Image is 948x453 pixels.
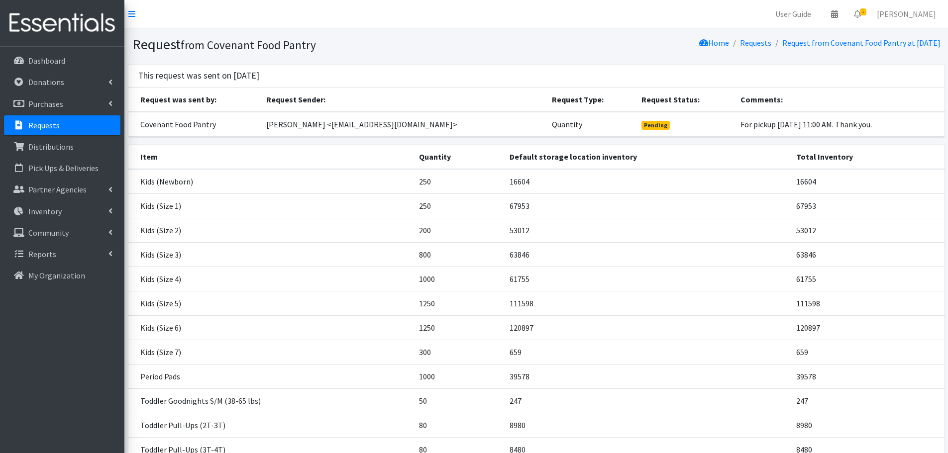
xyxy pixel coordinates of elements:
p: Distributions [28,142,74,152]
td: 120897 [790,315,944,340]
td: 200 [413,218,503,242]
td: 67953 [504,193,791,218]
p: Reports [28,249,56,259]
small: from Covenant Food Pantry [181,38,316,52]
td: 53012 [504,218,791,242]
td: 16604 [790,169,944,194]
td: 247 [504,388,791,413]
td: 800 [413,242,503,267]
td: 61755 [504,267,791,291]
td: 120897 [504,315,791,340]
th: Request Status: [635,88,734,112]
h3: This request was sent on [DATE] [138,71,259,81]
td: Period Pads [128,364,414,388]
td: 1000 [413,267,503,291]
td: Kids (Size 5) [128,291,414,315]
a: 1 [846,4,869,24]
td: 50 [413,388,503,413]
a: My Organization [4,266,120,285]
a: Inventory [4,201,120,221]
a: Request from Covenant Food Pantry at [DATE] [782,38,941,48]
p: Partner Agencies [28,184,87,194]
p: Dashboard [28,56,65,66]
td: 53012 [790,218,944,242]
td: Covenant Food Pantry [128,112,261,137]
td: 250 [413,193,503,218]
p: Donations [28,77,64,87]
p: My Organization [28,271,85,280]
th: Quantity [413,145,503,169]
a: Purchases [4,94,120,114]
td: 247 [790,388,944,413]
p: Requests [28,120,60,130]
a: Dashboard [4,51,120,71]
td: Toddler Pull-Ups (2T-3T) [128,413,414,437]
a: Home [699,38,729,48]
td: Kids (Size 4) [128,267,414,291]
a: Requests [740,38,771,48]
td: 80 [413,413,503,437]
img: HumanEssentials [4,6,120,40]
td: Kids (Size 1) [128,193,414,218]
th: Default storage location inventory [504,145,791,169]
td: 8980 [790,413,944,437]
th: Request was sent by: [128,88,261,112]
td: Kids (Size 7) [128,340,414,364]
p: Community [28,228,69,238]
td: 67953 [790,193,944,218]
td: 8980 [504,413,791,437]
a: Requests [4,115,120,135]
p: Inventory [28,206,62,216]
td: 111598 [790,291,944,315]
td: Kids (Size 2) [128,218,414,242]
td: For pickup [DATE] 11:00 AM. Thank you. [735,112,945,137]
a: Reports [4,244,120,264]
td: Kids (Newborn) [128,169,414,194]
th: Request Sender: [260,88,546,112]
td: 39578 [790,364,944,388]
a: Distributions [4,137,120,157]
td: 659 [504,340,791,364]
td: 61755 [790,267,944,291]
td: 1250 [413,291,503,315]
a: User Guide [767,4,819,24]
a: Community [4,223,120,243]
td: 111598 [504,291,791,315]
th: Comments: [735,88,945,112]
td: 250 [413,169,503,194]
p: Purchases [28,99,63,109]
td: 1250 [413,315,503,340]
a: Donations [4,72,120,92]
th: Request Type: [546,88,635,112]
td: Kids (Size 6) [128,315,414,340]
th: Item [128,145,414,169]
td: Toddler Goodnights S/M (38-65 lbs) [128,388,414,413]
td: 39578 [504,364,791,388]
span: 1 [860,8,866,15]
span: Pending [641,121,670,130]
a: Partner Agencies [4,180,120,199]
td: 16604 [504,169,791,194]
td: [PERSON_NAME] <[EMAIL_ADDRESS][DOMAIN_NAME]> [260,112,546,137]
td: 63846 [504,242,791,267]
td: Kids (Size 3) [128,242,414,267]
p: Pick Ups & Deliveries [28,163,99,173]
h1: Request [132,36,533,53]
td: 659 [790,340,944,364]
td: Quantity [546,112,635,137]
a: [PERSON_NAME] [869,4,944,24]
a: Pick Ups & Deliveries [4,158,120,178]
th: Total Inventory [790,145,944,169]
td: 1000 [413,364,503,388]
td: 300 [413,340,503,364]
td: 63846 [790,242,944,267]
